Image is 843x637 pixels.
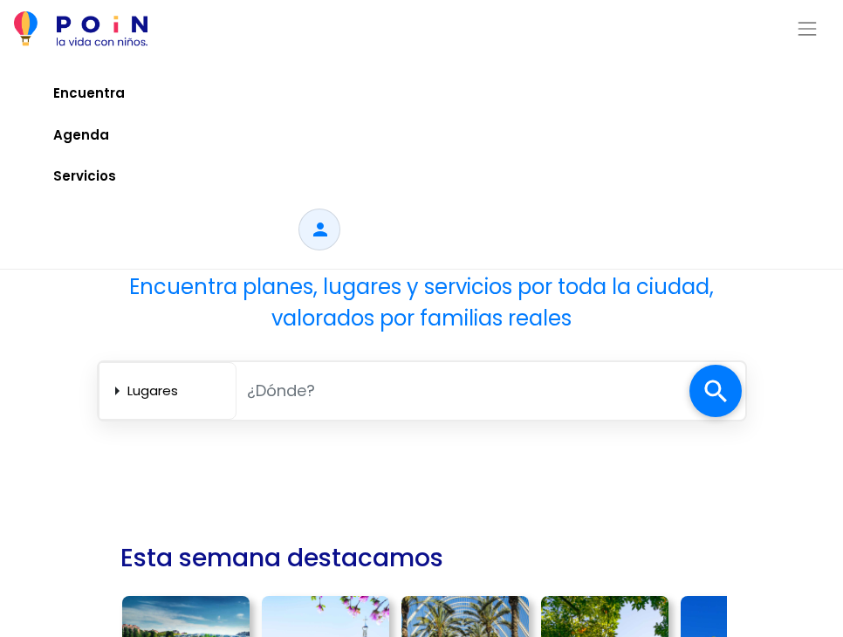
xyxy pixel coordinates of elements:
span: Encuentra [45,79,133,107]
a: Agenda [31,114,812,156]
a: Servicios [31,155,812,197]
h2: Esta semana destacamos [120,536,443,580]
img: POiN [14,11,147,46]
h4: Encuentra planes, lugares y servicios por toda la ciudad, valorados por familias reales [97,271,747,334]
span: Servicios [45,162,124,190]
a: Encuentra [31,72,812,114]
span: Agenda [45,121,117,149]
input: ¿Dónde? [236,373,689,408]
button: Toggle navigation [785,14,829,44]
select: arrow_right [127,376,229,405]
span: arrow_right [106,380,127,401]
